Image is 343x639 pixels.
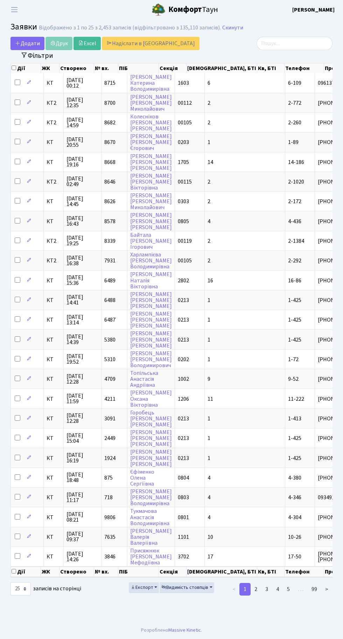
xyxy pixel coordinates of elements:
[47,139,61,145] span: КТ
[130,350,172,369] a: [PERSON_NAME][PERSON_NAME]Володимирович
[178,395,189,403] span: 1206
[66,255,98,266] span: [DATE] 16:38
[10,37,44,50] a: Додати
[47,416,61,421] span: КТ
[47,554,61,559] span: КТ
[104,119,115,126] span: 8682
[66,97,98,108] span: [DATE] 12:35
[178,138,189,146] span: 0203
[288,218,301,225] span: 4-436
[272,583,283,596] a: 4
[130,152,172,172] a: [PERSON_NAME][PERSON_NAME][PERSON_NAME]
[130,428,172,448] a: [PERSON_NAME][PERSON_NAME][PERSON_NAME]
[288,237,304,245] span: 2-1384
[129,582,159,593] button: Експорт
[47,199,61,204] span: КТ
[208,198,210,205] span: 2
[288,277,301,284] span: 16-86
[11,63,41,73] th: Дії
[208,514,210,521] span: 4
[283,583,294,596] a: 5
[66,294,98,305] span: [DATE] 14:41
[47,297,61,303] span: КТ
[288,434,301,442] span: 1-425
[178,434,189,442] span: 0213
[10,582,31,596] select: записів на сторінці
[104,178,115,186] span: 8646
[130,93,172,113] a: [PERSON_NAME][PERSON_NAME]Миколайович
[47,475,61,481] span: КТ
[47,120,61,125] span: КТ2
[66,373,98,385] span: [DATE] 12:28
[288,553,301,561] span: 17-50
[130,330,172,350] a: [PERSON_NAME][PERSON_NAME][PERSON_NAME]
[66,176,98,187] span: [DATE] 02:49
[250,583,261,596] a: 2
[130,488,172,507] a: [PERSON_NAME][PERSON_NAME]Володимирівна
[288,178,304,186] span: 2-1020
[104,474,113,482] span: 875
[159,63,186,73] th: Секція
[178,257,192,264] span: 00105
[104,296,115,304] span: 6488
[47,258,61,263] span: КТ2
[104,375,115,383] span: 4709
[208,474,210,482] span: 4
[130,73,172,93] a: [PERSON_NAME]КатеринаВолодимирівна
[130,192,172,211] a: [PERSON_NAME][PERSON_NAME]Миколайович
[130,547,172,566] a: Присяжнюк[PERSON_NAME]Мефодіївна
[130,251,172,270] a: Харлампієва[PERSON_NAME]Володимирівна
[208,99,210,107] span: 2
[130,231,172,251] a: Байтала[PERSON_NAME]Ігорович
[41,566,59,577] th: ЖК
[66,156,98,167] span: [DATE] 19:16
[130,409,172,428] a: Горобець[PERSON_NAME][PERSON_NAME]
[130,212,172,231] a: [PERSON_NAME][PERSON_NAME][PERSON_NAME]
[285,566,324,577] th: Телефон
[47,219,61,224] span: КТ
[10,21,37,33] span: Заявки
[104,158,115,166] span: 8668
[257,37,332,50] input: Пошук...
[288,119,301,126] span: 2-260
[208,336,210,344] span: 1
[66,334,98,345] span: [DATE] 14:39
[178,277,189,284] span: 2802
[288,336,301,344] span: 1-425
[130,271,172,290] a: [PERSON_NAME]НаталіяВікторівна
[178,99,192,107] span: 00112
[288,99,301,107] span: 2-772
[178,375,189,383] span: 1002
[47,179,61,185] span: КТ2
[94,566,118,577] th: № вх.
[208,79,210,87] span: 6
[15,40,40,47] span: Додати
[208,218,210,225] span: 4
[47,238,61,244] span: КТ2
[47,317,61,323] span: КТ
[104,237,115,245] span: 8339
[66,492,98,503] span: [DATE] 11:17
[41,63,59,73] th: ЖК
[66,511,98,523] span: [DATE] 08:21
[178,336,189,344] span: 0213
[288,296,301,304] span: 1-425
[130,172,172,192] a: [PERSON_NAME][PERSON_NAME]Вікторівна
[187,566,257,577] th: [DEMOGRAPHIC_DATA], БТІ
[178,474,189,482] span: 0804
[208,434,210,442] span: 1
[66,393,98,404] span: [DATE] 11:59
[288,375,299,383] span: 9-52
[47,159,61,165] span: КТ
[130,132,172,152] a: [PERSON_NAME][PERSON_NAME]Єгорович
[288,514,301,521] span: 4-304
[104,553,115,561] span: 3846
[178,158,189,166] span: 1705
[104,218,115,225] span: 8578
[257,63,285,73] th: Кв, БТІ
[288,198,301,205] span: 2-172
[130,389,172,409] a: [PERSON_NAME]ОксанаВікторівна
[130,290,172,310] a: [PERSON_NAME][PERSON_NAME][PERSON_NAME]
[47,100,61,106] span: КТ2
[39,25,221,31] div: Відображено з 1 по 25 з 2,453 записів (відфільтровано з 135,110 записів).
